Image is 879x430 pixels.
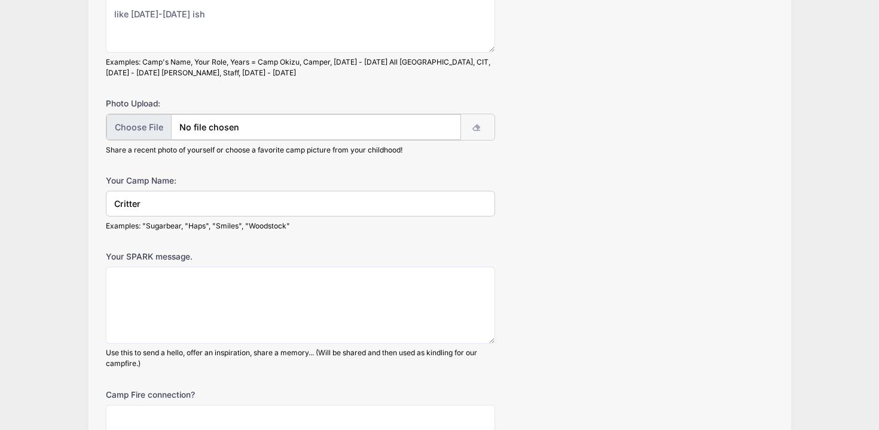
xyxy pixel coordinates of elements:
label: Your SPARK message. [106,251,328,263]
div: Use this to send a hello, offer an inspiration, share a memory... (Will be shared and then used a... [106,347,495,369]
label: Photo Upload: [106,97,328,109]
label: Camp Fire connection? [106,389,328,401]
div: Share a recent photo of yourself or choose a favorite camp picture from your childhood! [106,145,495,155]
div: Examples: Camp's Name, Your Role, Years = Camp Okizu, Camper, [DATE] - [DATE] All [GEOGRAPHIC_DAT... [106,57,495,78]
div: Examples: "Sugarbear, "Haps", "Smiles", "Woodstock" [106,221,495,231]
label: Your Camp Name: [106,175,328,187]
